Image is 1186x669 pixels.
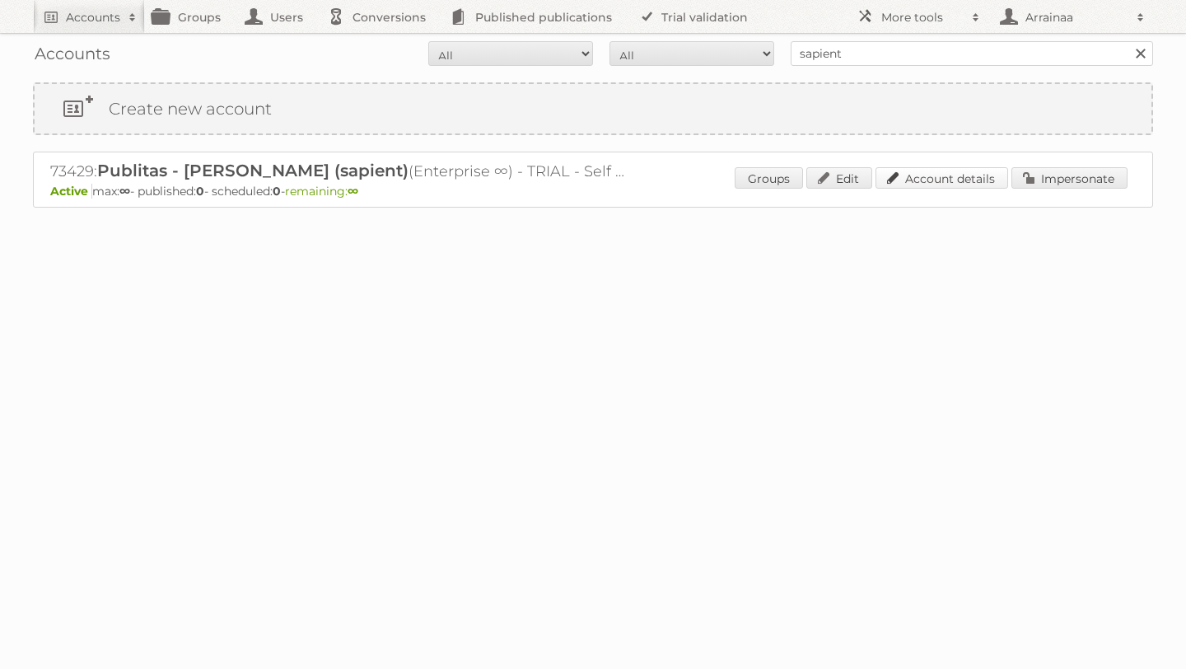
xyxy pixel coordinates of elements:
[97,161,409,180] span: Publitas - [PERSON_NAME] (sapient)
[50,161,627,182] h2: 73429: (Enterprise ∞) - TRIAL - Self Service
[285,184,358,199] span: remaining:
[50,184,92,199] span: Active
[735,167,803,189] a: Groups
[50,184,1136,199] p: max: - published: - scheduled: -
[196,184,204,199] strong: 0
[273,184,281,199] strong: 0
[1021,9,1128,26] h2: Arrainaa
[35,84,1151,133] a: Create new account
[875,167,1008,189] a: Account details
[806,167,872,189] a: Edit
[881,9,964,26] h2: More tools
[66,9,120,26] h2: Accounts
[1011,167,1128,189] a: Impersonate
[119,184,130,199] strong: ∞
[348,184,358,199] strong: ∞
